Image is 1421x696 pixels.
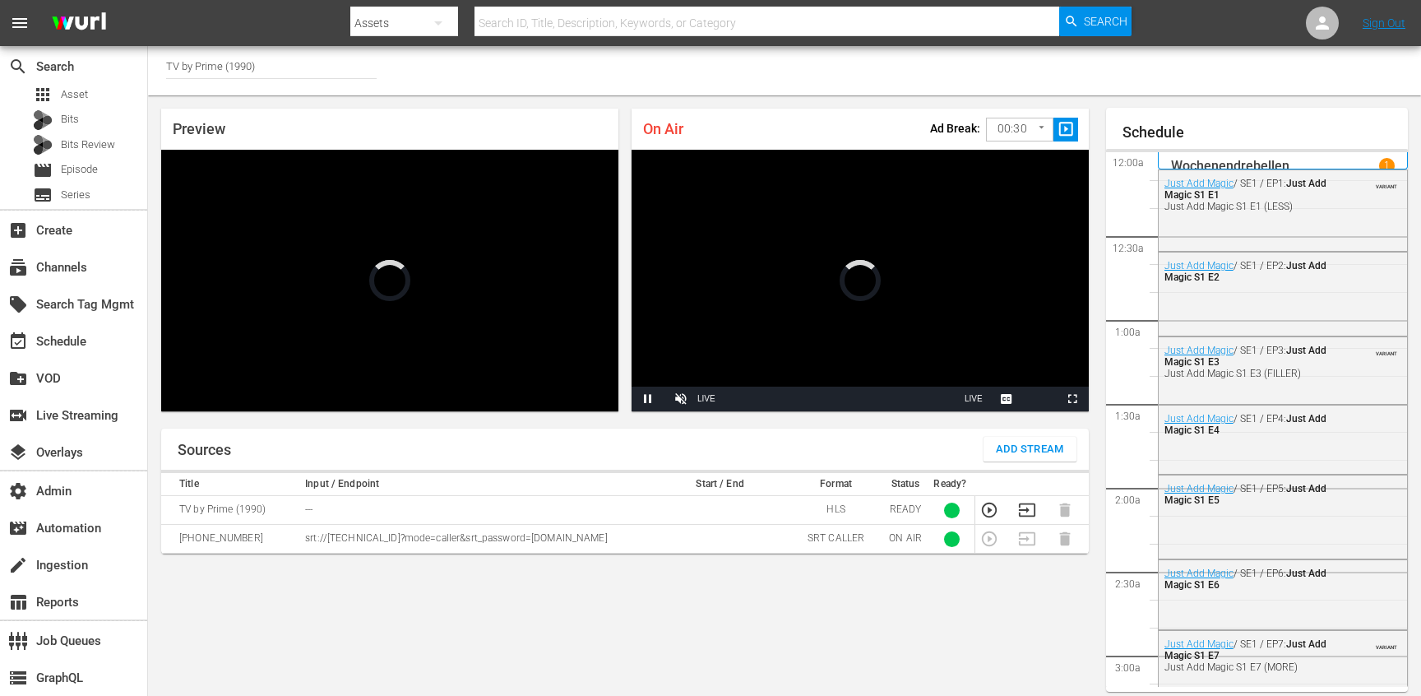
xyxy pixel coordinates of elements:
[61,137,115,153] span: Bits Review
[1164,201,1329,212] div: Just Add Magic S1 E1 (LESS)
[1164,178,1234,189] a: Just Add Magic
[697,387,715,411] div: LIVE
[643,120,683,137] span: On Air
[1059,7,1132,36] button: Search
[990,387,1023,411] button: Captions
[178,442,231,458] h1: Sources
[161,496,300,525] td: TV by Prime (1990)
[173,120,225,137] span: Preview
[1164,413,1329,436] div: / SE1 / EP4:
[33,85,53,104] span: Asset
[8,258,28,277] span: Channels
[1376,637,1397,650] span: VARIANT
[300,473,650,496] th: Input / Endpoint
[1164,345,1326,368] span: Just Add Magic S1 E3
[1376,176,1397,189] span: VARIANT
[1164,260,1234,271] a: Just Add Magic
[10,13,30,33] span: menu
[996,440,1064,459] span: Add Stream
[1164,638,1329,673] div: / SE1 / EP7:
[8,592,28,612] span: Reports
[1171,158,1289,174] p: Wochenendrebellen
[789,473,882,496] th: Format
[1164,178,1329,212] div: / SE1 / EP1:
[8,369,28,388] span: VOD
[61,111,79,128] span: Bits
[965,394,983,403] span: LIVE
[1084,7,1127,36] span: Search
[305,531,646,545] p: srt://[TECHNICAL_ID]?mode=caller&srt_password=[DOMAIN_NAME]
[789,496,882,525] td: HLS
[1023,387,1056,411] button: Picture-in-Picture
[984,437,1076,462] button: Add Stream
[161,473,300,496] th: Title
[1164,260,1326,283] span: Just Add Magic S1 E2
[1164,413,1326,436] span: Just Add Magic S1 E4
[957,387,990,411] button: Seek to live, currently behind live
[8,406,28,425] span: Live Streaming
[8,220,28,240] span: Create
[1164,345,1329,379] div: / SE1 / EP3:
[8,668,28,688] span: GraphQL
[1122,124,1408,141] h1: Schedule
[882,473,928,496] th: Status
[1164,638,1234,650] a: Just Add Magic
[632,387,664,411] button: Pause
[664,387,697,411] button: Unmute
[1164,260,1329,283] div: / SE1 / EP2:
[39,4,118,43] img: ans4CAIJ8jUAAAAAAAAAAAAAAAAAAAAAAAAgQb4GAAAAAAAAAAAAAAAAAAAAAAAAJMjXAAAAAAAAAAAAAAAAAAAAAAAAgAT5G...
[1164,638,1326,661] span: Just Add Magic S1 E7
[928,473,974,496] th: Ready?
[1164,661,1329,673] div: Just Add Magic S1 E7 (MORE)
[1164,483,1329,506] div: / SE1 / EP5:
[300,496,650,525] td: ---
[33,135,53,155] div: Bits Review
[1164,568,1234,579] a: Just Add Magic
[930,122,980,135] p: Ad Break:
[61,161,98,178] span: Episode
[1164,483,1234,494] a: Just Add Magic
[1164,568,1326,591] span: Just Add Magic S1 E6
[33,160,53,180] span: Episode
[8,481,28,501] span: Admin
[1164,413,1234,425] a: Just Add Magic
[1164,345,1234,356] a: Just Add Magic
[1164,568,1329,591] div: / SE1 / EP6:
[632,150,1089,411] div: Video Player
[986,114,1053,145] div: 00:30
[33,110,53,130] div: Bits
[1376,343,1397,356] span: VARIANT
[1018,501,1036,519] button: Transition
[1363,16,1405,30] a: Sign Out
[8,555,28,575] span: Ingestion
[33,185,53,205] span: Series
[8,57,28,77] span: Search
[8,443,28,462] span: Overlays
[1384,160,1390,171] p: 1
[1164,368,1329,379] div: Just Add Magic S1 E3 (FILLER)
[8,631,28,651] span: Job Queues
[1056,387,1089,411] button: Fullscreen
[61,86,88,103] span: Asset
[882,525,928,554] td: ON AIR
[1057,120,1076,139] span: slideshow_sharp
[8,332,28,351] span: Schedule
[8,295,28,314] span: Search Tag Mgmt
[161,150,618,411] div: Video Player
[882,496,928,525] td: READY
[789,525,882,554] td: SRT CALLER
[61,187,90,203] span: Series
[1164,178,1326,201] span: Just Add Magic S1 E1
[8,518,28,538] span: Automation
[1164,483,1326,506] span: Just Add Magic S1 E5
[161,525,300,554] td: [PHONE_NUMBER]
[650,473,789,496] th: Start / End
